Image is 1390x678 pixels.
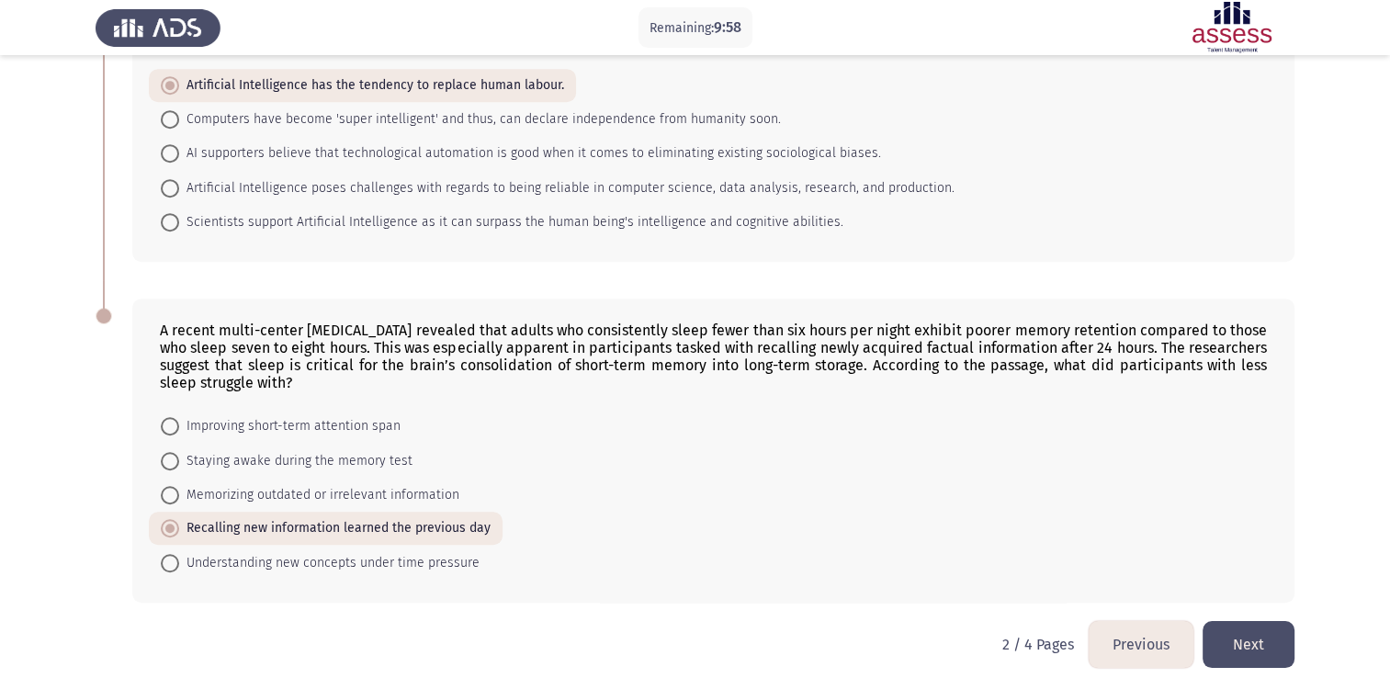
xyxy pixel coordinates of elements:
[1089,621,1193,668] button: load previous page
[160,322,1267,391] div: A recent multi-center [MEDICAL_DATA] revealed that adults who consistently sleep fewer than six h...
[1002,636,1074,653] p: 2 / 4 Pages
[179,211,843,233] span: Scientists support Artificial Intelligence as it can surpass the human being's intelligence and c...
[179,517,491,539] span: Recalling new information learned the previous day
[714,18,741,36] span: 9:58
[179,450,412,472] span: Staying awake during the memory test
[1170,2,1294,53] img: Assessment logo of ASSESS English Language Assessment (3 Module) (Ad - IB)
[179,74,564,96] span: Artificial Intelligence has the tendency to replace human labour.
[179,177,955,199] span: Artificial Intelligence poses challenges with regards to being reliable in computer science, data...
[179,552,480,574] span: Understanding new concepts under time pressure
[96,2,220,53] img: Assess Talent Management logo
[179,415,401,437] span: Improving short-term attention span
[179,108,781,130] span: Computers have become 'super intelligent' and thus, can declare independence from humanity soon.
[179,142,881,164] span: AI supporters believe that technological automation is good when it comes to eliminating existing...
[1203,621,1294,668] button: load next page
[179,484,459,506] span: Memorizing outdated or irrelevant information
[650,17,741,40] p: Remaining:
